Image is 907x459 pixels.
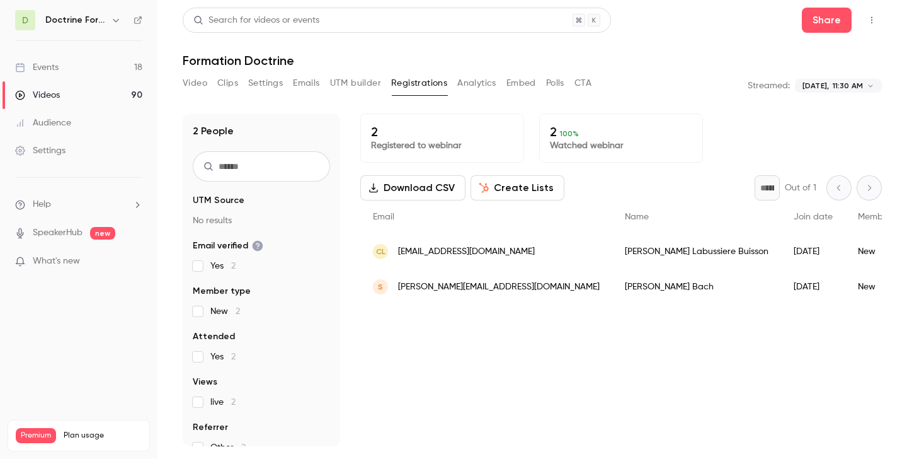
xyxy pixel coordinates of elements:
[802,80,829,91] span: [DATE],
[794,212,833,221] span: Join date
[330,73,381,93] button: UTM builder
[248,73,283,93] button: Settings
[785,182,816,194] p: Out of 1
[373,212,394,221] span: Email
[33,255,80,268] span: What's new
[236,307,240,316] span: 2
[64,431,142,441] span: Plan usage
[15,61,59,74] div: Events
[378,281,383,293] span: S
[862,10,882,30] button: Top Bar Actions
[193,421,228,434] span: Referrer
[612,269,781,305] div: [PERSON_NAME] Bach
[193,214,330,227] p: No results
[781,269,845,305] div: [DATE]
[560,129,579,138] span: 100 %
[210,305,240,318] span: New
[193,194,330,454] section: facet-groups
[33,226,83,240] a: SpeakerHub
[15,144,66,157] div: Settings
[506,73,536,93] button: Embed
[231,352,236,361] span: 2
[231,262,236,270] span: 2
[241,443,246,452] span: 2
[183,53,882,68] h1: Formation Doctrine
[802,8,852,33] button: Share
[193,194,244,207] span: UTM Source
[16,428,56,443] span: Premium
[193,285,251,298] span: Member type
[183,73,207,93] button: Video
[457,73,496,93] button: Analytics
[193,376,217,388] span: Views
[625,212,649,221] span: Name
[193,14,319,27] div: Search for videos or events
[748,79,790,92] p: Streamed:
[471,175,564,200] button: Create Lists
[210,260,236,272] span: Yes
[193,240,263,252] span: Email verified
[546,73,564,93] button: Polls
[376,246,385,257] span: CL
[550,139,692,152] p: Watched webinar
[15,198,142,211] li: help-dropdown-opener
[231,398,236,407] span: 2
[217,73,238,93] button: Clips
[210,441,246,454] span: Other
[22,14,28,27] span: D
[391,73,447,93] button: Registrations
[90,227,115,240] span: new
[15,117,71,129] div: Audience
[293,73,319,93] button: Emails
[781,234,845,269] div: [DATE]
[127,256,142,267] iframe: Noticeable Trigger
[45,14,106,26] h6: Doctrine Formation Avocats
[193,330,235,343] span: Attended
[15,89,60,102] div: Videos
[210,396,236,409] span: live
[371,124,513,139] p: 2
[833,80,863,91] span: 11:30 AM
[371,139,513,152] p: Registered to webinar
[574,73,591,93] button: CTA
[193,124,234,139] h1: 2 People
[398,281,600,294] span: [PERSON_NAME][EMAIL_ADDRESS][DOMAIN_NAME]
[210,351,236,363] span: Yes
[398,245,535,259] span: [EMAIL_ADDRESS][DOMAIN_NAME]
[33,198,51,211] span: Help
[550,124,692,139] p: 2
[360,175,465,200] button: Download CSV
[612,234,781,269] div: [PERSON_NAME] Labussiere Buisson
